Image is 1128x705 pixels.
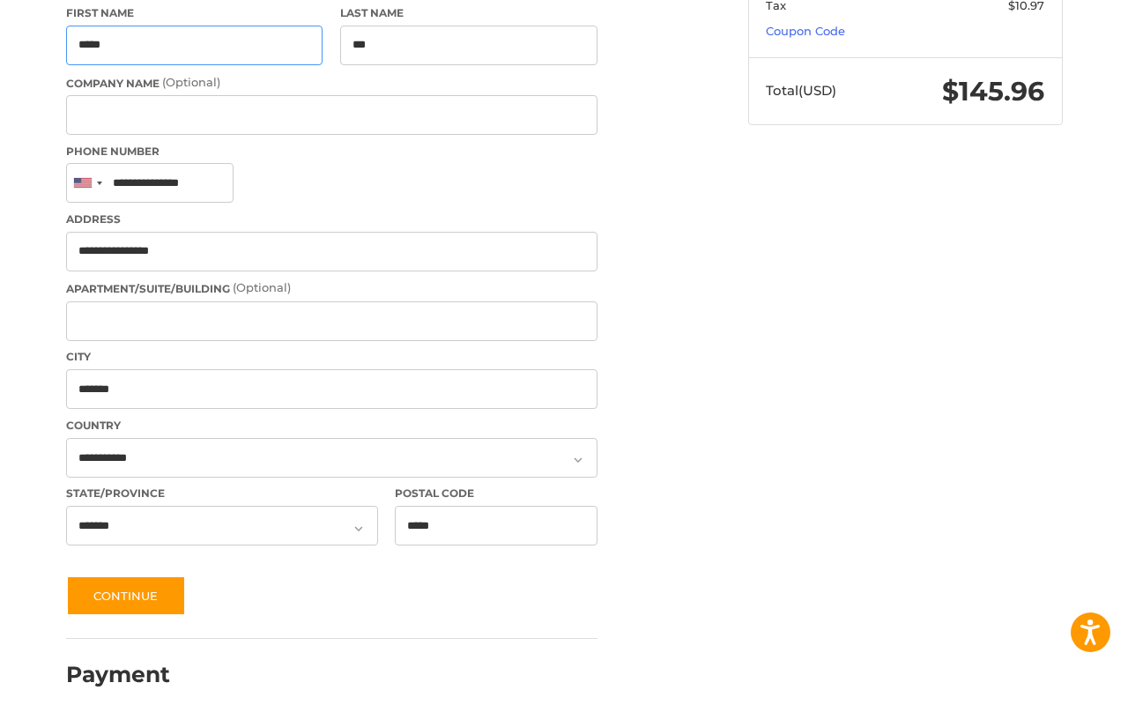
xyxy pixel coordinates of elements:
small: (Optional) [233,280,291,294]
small: (Optional) [162,75,220,89]
label: State/Province [66,486,378,501]
label: Last Name [340,5,597,21]
h2: Payment [66,661,170,688]
span: $145.96 [942,75,1044,108]
label: Address [66,211,597,227]
div: United States: +1 [67,164,108,202]
label: Company Name [66,74,597,92]
label: City [66,349,597,365]
label: Country [66,418,597,434]
label: Apartment/Suite/Building [66,279,597,297]
label: First Name [66,5,323,21]
button: Continue [66,575,186,616]
label: Postal Code [395,486,597,501]
span: Total (USD) [766,82,836,99]
a: Coupon Code [766,24,845,38]
label: Phone Number [66,144,597,160]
